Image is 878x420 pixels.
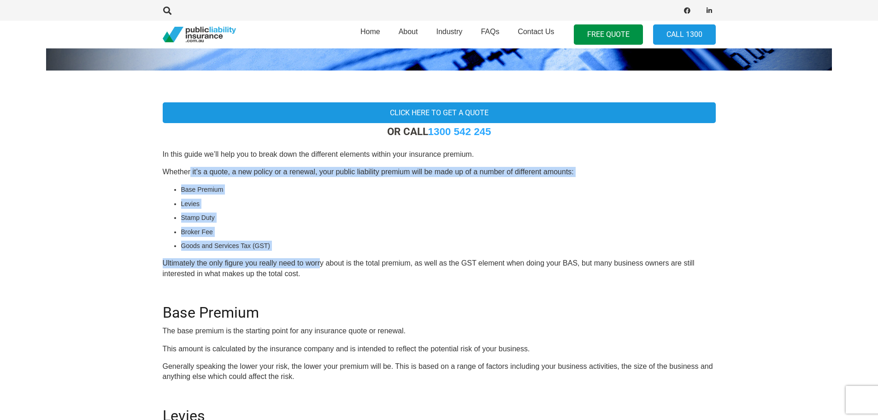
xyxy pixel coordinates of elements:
p: The base premium is the starting point for any insurance quote or renewal. [163,326,716,336]
span: FAQs [481,28,499,35]
span: Home [360,28,380,35]
a: Contact Us [508,18,563,51]
a: FAQs [471,18,508,51]
p: This amount is calculated by the insurance company and is intended to reflect the potential risk ... [163,344,716,354]
a: 1300 542 245 [428,126,491,137]
h2: Base Premium [163,293,716,321]
li: Base Premium [181,184,716,195]
span: About [399,28,418,35]
a: FREE QUOTE [574,24,643,45]
li: Levies [181,199,716,209]
li: Broker Fee [181,227,716,237]
a: LinkedIn [703,4,716,17]
span: Industry [436,28,462,35]
a: Search [159,6,177,15]
p: In this guide we’ll help you to break down the different elements within your insurance premium. [163,149,716,160]
a: pli_logotransparent [163,27,236,43]
a: Home [351,18,389,51]
a: Call 1300 [653,24,716,45]
span: Contact Us [518,28,554,35]
li: Stamp Duty [181,213,716,223]
p: Whether it’s a quote, a new policy or a renewal, your public liability premium will be made up of... [163,167,716,177]
a: Click here to get a quote [163,102,716,123]
p: Ultimately the only figure you really need to worry about is the total premium, as well as the GS... [163,258,716,279]
a: About [389,18,427,51]
a: Industry [427,18,471,51]
strong: OR CALL [387,125,491,137]
p: Generally speaking the lower your risk, the lower your premium will be. This is based on a range ... [163,361,716,382]
a: Facebook [681,4,694,17]
li: Goods and Services Tax (GST) [181,241,716,251]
